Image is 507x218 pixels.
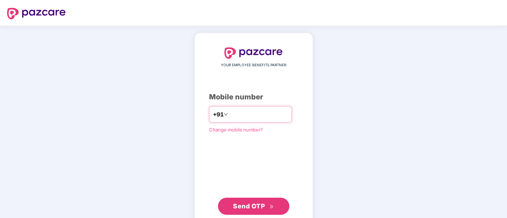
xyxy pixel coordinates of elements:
button: Send OTPdouble-right [218,198,289,215]
span: +91 [213,110,224,119]
a: Change mobile number? [209,127,263,133]
img: logo [224,47,283,59]
span: YOUR EMPLOYEE BENEFITS PARTNER [221,62,286,68]
span: double-right [269,204,274,209]
span: down [224,112,228,116]
div: Mobile number [209,92,298,103]
span: Send OTP [233,202,265,210]
img: logo [7,8,66,19]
